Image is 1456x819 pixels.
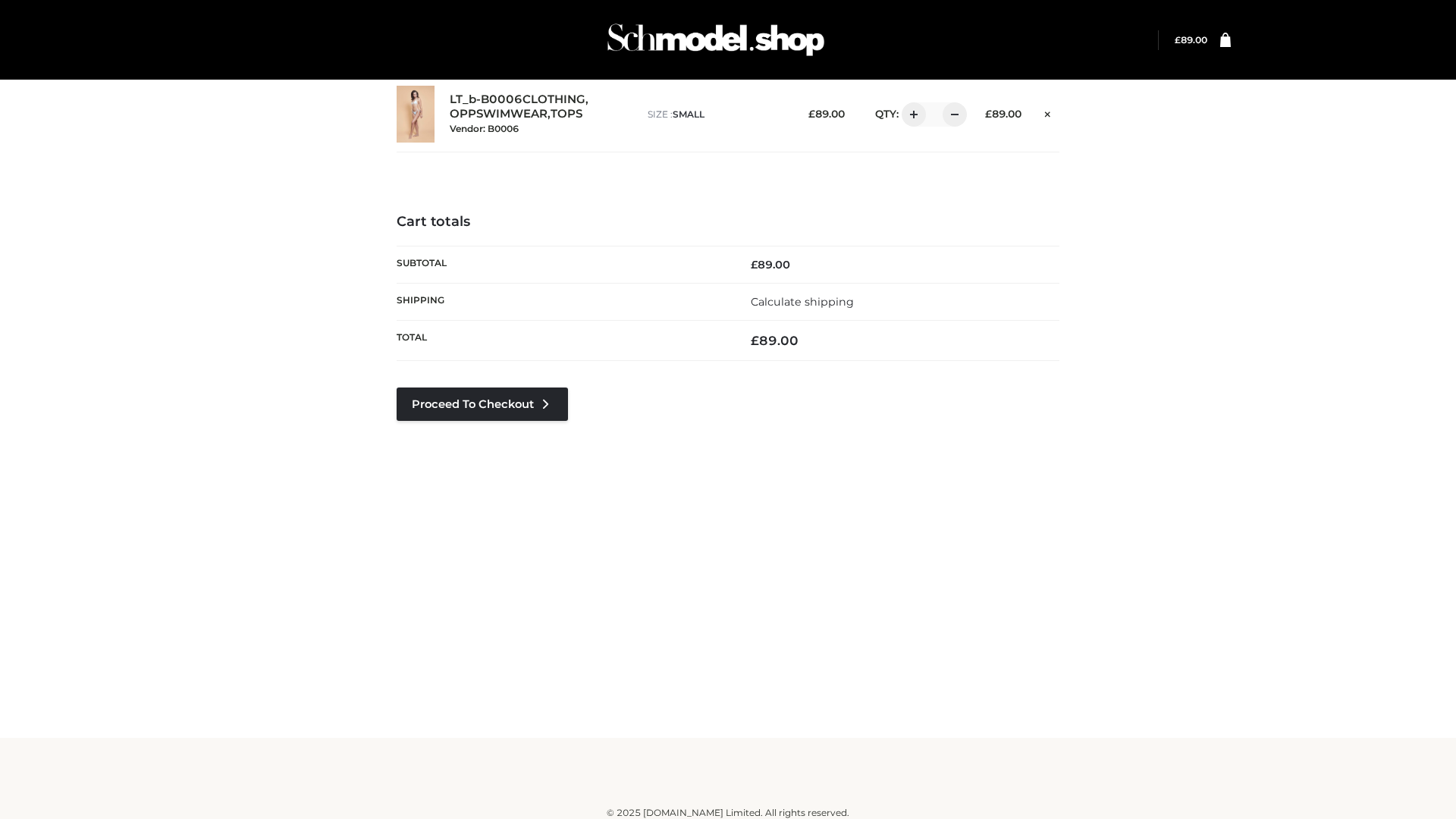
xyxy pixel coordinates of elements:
[397,86,435,143] img: LT_b-B0006 - SMALL
[751,295,854,309] a: Calculate shipping
[985,108,992,120] span: £
[1175,34,1207,45] a: £89.00
[1175,34,1207,45] bdi: 89.00
[751,258,790,271] bdi: 89.00
[985,108,1021,120] bdi: 89.00
[648,108,785,121] p: size :
[397,321,728,361] th: Total
[551,107,582,121] a: TOPS
[1037,102,1059,122] a: Remove this item
[602,10,830,70] img: Schmodel Admin 964
[397,388,568,421] a: Proceed to Checkout
[1175,34,1181,45] span: £
[397,214,1059,231] h4: Cart totals
[450,107,548,121] a: OPPSWIMWEAR
[522,93,585,107] a: CLOTHING
[450,93,632,135] div: , ,
[808,108,815,120] span: £
[751,333,799,348] bdi: 89.00
[397,283,728,320] th: Shipping
[673,108,704,120] span: SMALL
[450,93,522,107] a: LT_b-B0006
[860,102,962,127] div: QTY:
[751,258,758,271] span: £
[397,246,728,283] th: Subtotal
[808,108,845,120] bdi: 89.00
[751,333,759,348] span: £
[450,123,519,134] small: Vendor: B0006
